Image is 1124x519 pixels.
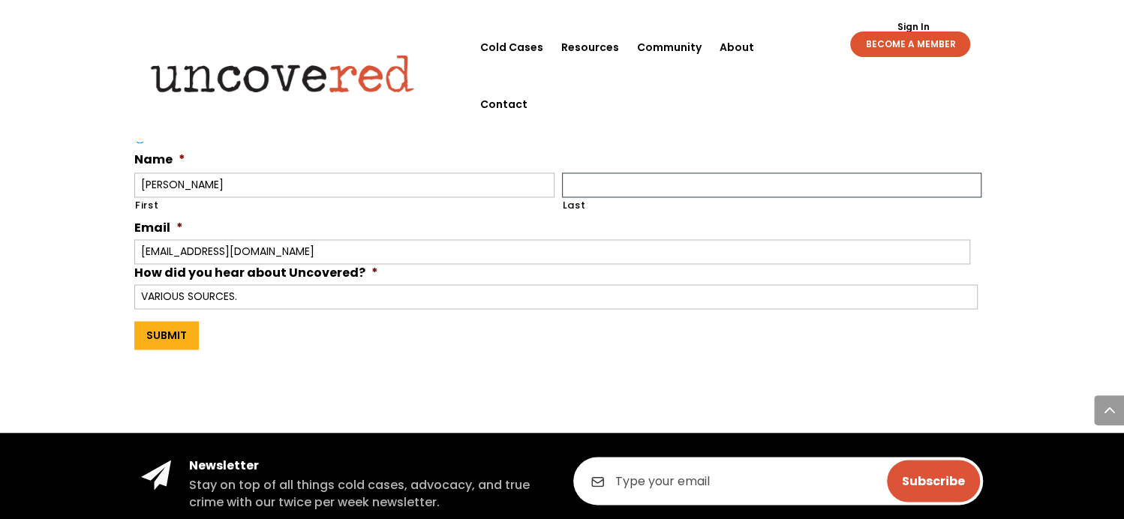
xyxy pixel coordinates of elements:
a: Community [637,19,702,76]
label: Email [134,220,183,236]
input: Subscribe [887,460,980,502]
a: Sign In [889,22,938,31]
img: Uncovered logo [138,44,427,103]
label: Name [134,152,185,168]
label: First [135,198,554,213]
input: Submit [134,321,199,349]
label: How did you hear about Uncovered? [134,265,378,281]
h4: Newsletter [189,457,551,473]
h5: Stay on top of all things cold cases, advocacy, and true crime with our twice per week newsletter. [189,476,551,510]
a: Contact [480,76,527,133]
a: Resources [561,19,619,76]
input: Type your email [573,457,983,505]
a: About [720,19,754,76]
label: Last [563,198,982,213]
a: BECOME A MEMBER [850,31,970,57]
a: Cold Cases [480,19,543,76]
